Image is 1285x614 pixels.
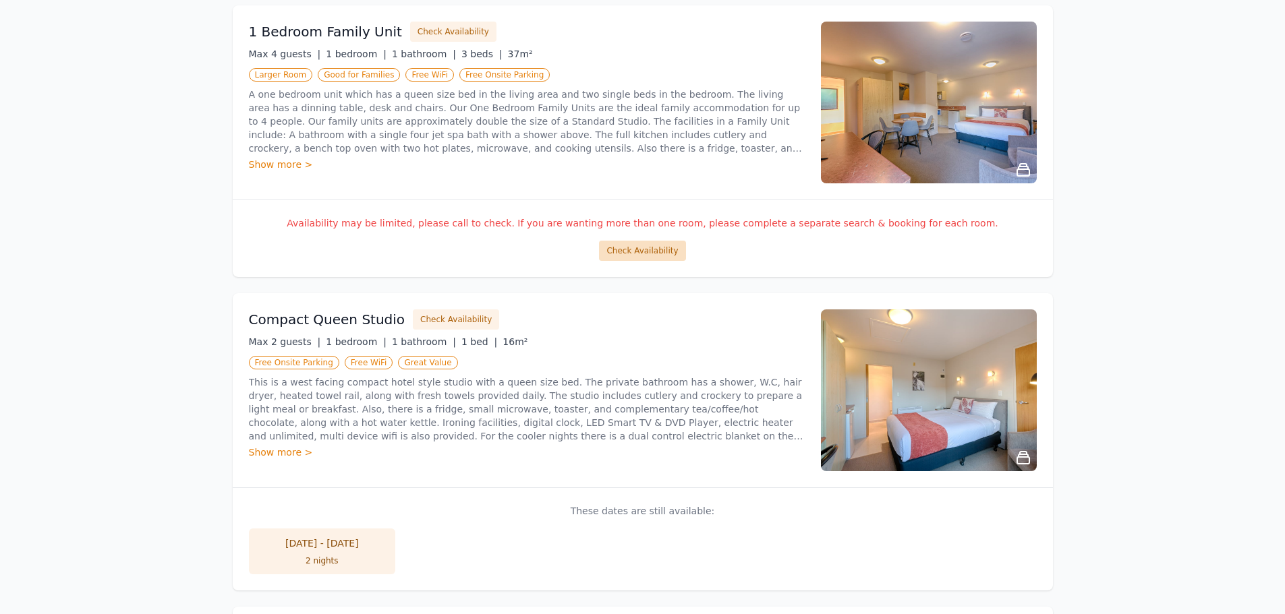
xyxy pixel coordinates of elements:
button: Check Availability [599,241,685,261]
span: 1 bedroom | [326,49,387,59]
span: 1 bedroom | [326,336,387,347]
span: 37m² [508,49,533,59]
button: Check Availability [413,309,499,330]
span: Free WiFi [345,356,393,369]
span: 3 beds | [461,49,503,59]
button: Check Availability [410,22,496,42]
p: A one bedroom unit which has a queen size bed in the living area and two single beds in the bedro... [249,88,805,155]
span: Larger Room [249,68,313,82]
span: Great Value [398,356,457,369]
p: This is a west facing compact hotel style studio with a queen size bed. The private bathroom has ... [249,375,805,443]
span: Free Onsite Parking [459,68,550,82]
span: Max 4 guests | [249,49,321,59]
span: Good for Families [318,68,400,82]
h3: Compact Queen Studio [249,310,405,329]
div: Show more > [249,446,805,459]
span: Max 2 guests | [249,336,321,347]
span: 1 bed | [461,336,497,347]
span: 16m² [503,336,527,347]
p: These dates are still available: [249,504,1037,518]
span: 1 bathroom | [392,336,456,347]
p: Availability may be limited, please call to check. If you are wanting more than one room, please ... [249,216,1037,230]
h3: 1 Bedroom Family Unit [249,22,402,41]
div: 2 nights [262,555,382,566]
span: 1 bathroom | [392,49,456,59]
div: Show more > [249,158,805,171]
div: [DATE] - [DATE] [262,536,382,550]
span: Free WiFi [405,68,454,82]
span: Free Onsite Parking [249,356,339,369]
